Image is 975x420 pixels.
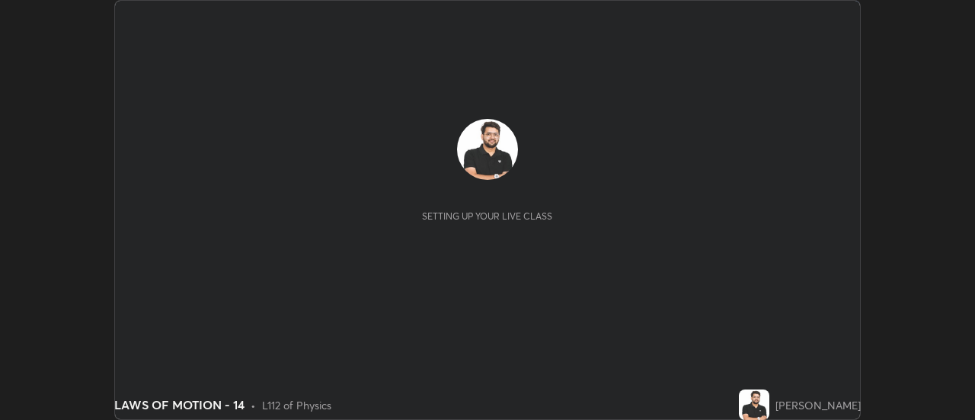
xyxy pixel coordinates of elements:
[457,119,518,180] img: 6c0a6b5127da4c9390a6586b0dc4a4b9.jpg
[422,210,552,222] div: Setting up your live class
[775,397,861,413] div: [PERSON_NAME]
[739,390,769,420] img: 6c0a6b5127da4c9390a6586b0dc4a4b9.jpg
[114,396,245,414] div: LAWS OF MOTION - 14
[251,397,256,413] div: •
[262,397,331,413] div: L112 of Physics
